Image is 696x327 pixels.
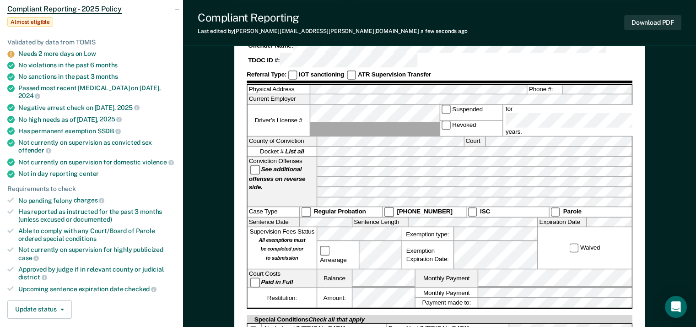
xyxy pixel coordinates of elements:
[7,17,53,27] span: Almost eligible
[320,246,329,256] input: Arrearage
[18,92,40,99] span: 2024
[142,158,174,166] span: violence
[538,218,586,227] label: Expiration Date
[415,270,478,288] label: Monthly Payment
[7,300,72,319] button: Update status
[442,121,451,130] input: Revoked
[421,28,468,34] span: a few seconds ago
[358,71,431,78] strong: ATR Supervision Transfer
[464,136,485,146] label: Court
[384,207,394,217] input: [PHONE_NUMBER]
[440,105,502,120] label: Suspended
[18,158,176,166] div: Not currently on supervision for domestic
[248,157,317,207] div: Conviction Offenses
[402,241,453,269] div: Exemption Expiration Date:
[198,11,468,24] div: Compliant Reporting
[480,208,490,215] strong: ISC
[347,71,356,80] input: ATR Supervision Transfer
[259,237,305,262] strong: All exemptions must be completed prior to submission
[18,84,176,100] div: Passed most recent [MEDICAL_DATA] on [DATE],
[468,207,477,217] input: ISC
[569,244,578,253] input: Waived
[248,57,280,64] strong: TDOC ID #:
[314,208,366,215] strong: Regular Probation
[248,218,299,227] label: Sentence Date
[97,127,121,135] span: SSDB
[442,105,451,114] input: Suspended
[248,228,317,269] div: Supervision Fees Status
[18,285,176,293] div: Upcoming sentence expiration date
[397,208,452,215] strong: [PHONE_NUMBER]
[250,278,259,287] input: Paid in Full
[253,315,366,323] div: Special Conditions
[247,71,286,78] strong: Referral Type:
[504,105,644,136] label: for years.
[18,208,176,223] div: Has reported as instructed for the past 3 months (unless excused or
[18,127,176,135] div: Has permanent exemption
[198,28,468,34] div: Last edited by [PERSON_NAME][EMAIL_ADDRESS][PERSON_NAME][DOMAIN_NAME]
[7,38,176,46] div: Validated by data from TOMIS
[7,185,176,193] div: Requirements to check
[79,170,99,177] span: center
[550,207,560,217] input: Parole
[248,105,310,136] label: Driver’s License #
[288,71,297,80] input: IOT sanctioning
[65,235,97,242] span: conditions
[248,42,293,49] strong: Offender Name:
[568,244,601,253] label: Waived
[96,73,118,80] span: months
[117,104,139,111] span: 2025
[248,270,317,288] div: Court Costs
[563,208,582,215] strong: Parole
[18,61,176,69] div: No violations in the past 6
[18,273,47,281] span: district
[415,298,478,308] label: Payment made to:
[18,50,176,58] div: Needs 2 more days on Low
[74,196,105,204] span: charges
[248,95,310,104] label: Current Employer
[18,227,176,243] div: Able to comply with any Court/Board of Parole ordered special
[249,166,306,190] strong: See additional offenses on reverse side.
[18,73,176,81] div: No sanctions in the past 3
[506,113,643,128] input: for years.
[73,216,112,223] span: documented)
[285,148,304,155] strong: List all
[248,85,310,94] label: Physical Address
[18,196,176,205] div: No pending felony
[18,104,176,112] div: Negative arrest check on [DATE],
[317,288,352,308] label: Amount:
[260,147,304,156] span: Docket #
[18,147,51,154] span: offender
[317,270,352,288] label: Balance
[302,207,311,217] input: Regular Probation
[100,115,122,123] span: 2025
[402,228,453,241] label: Exemption type:
[18,254,39,262] span: case
[250,165,259,174] input: See additional offenses on reverse side.
[318,246,357,264] label: Arrearage
[308,316,365,323] span: Check all that apply
[440,121,502,136] label: Revoked
[299,71,344,78] strong: IOT sanctioning
[18,115,176,124] div: No high needs as of [DATE],
[18,246,176,262] div: Not currently on supervision for highly publicized
[18,170,176,178] div: Not in day reporting
[248,136,317,146] label: County of Conviction
[248,207,299,217] div: Case Type
[18,266,176,281] div: Approved by judge if in relevant county or judicial
[96,61,118,69] span: months
[415,288,478,298] label: Monthly Payment
[665,296,687,318] div: Open Intercom Messenger
[18,139,176,154] div: Not currently on supervision as convicted sex
[624,15,681,30] button: Download PDF
[248,288,317,308] div: Restitution:
[528,85,562,94] label: Phone #:
[7,5,122,14] span: Compliant Reporting - 2025 Policy
[352,218,408,227] label: Sentence Length
[261,278,293,285] strong: Paid in Full
[124,285,156,293] span: checked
